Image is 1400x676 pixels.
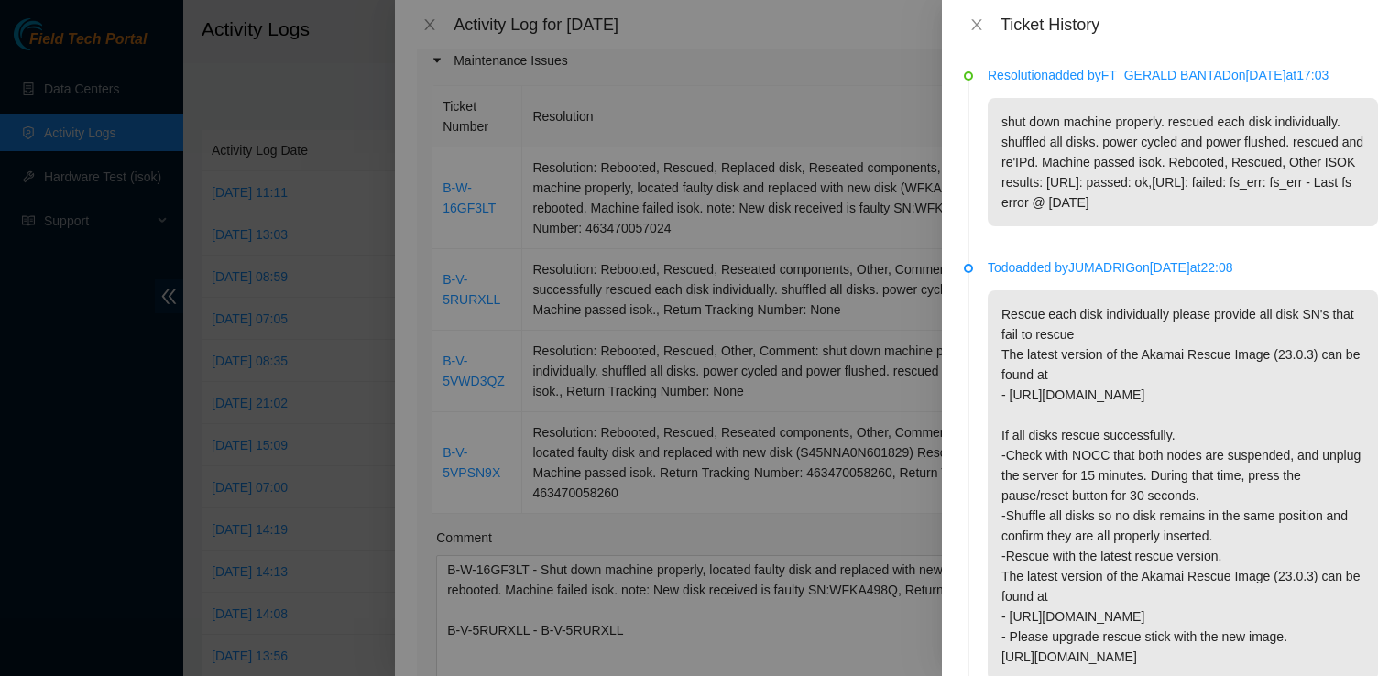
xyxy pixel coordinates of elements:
[988,65,1378,85] p: Resolution added by FT_GERALD BANTAD on [DATE] at 17:03
[988,257,1378,278] p: Todo added by JUMADRIG on [DATE] at 22:08
[988,98,1378,226] p: shut down machine properly. rescued each disk individually. shuffled all disks. power cycled and ...
[964,16,990,34] button: Close
[1001,15,1378,35] div: Ticket History
[969,17,984,32] span: close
